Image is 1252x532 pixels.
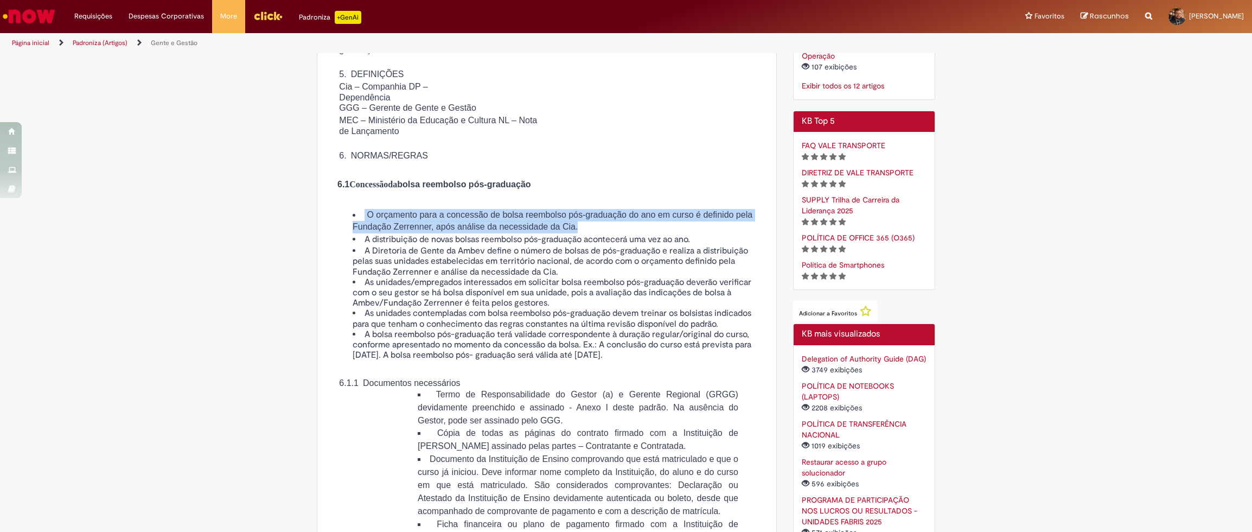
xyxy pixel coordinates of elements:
[802,168,914,178] a: Artigo, DIRETRIZ DE VALE TRANSPORTE, classificação de 5 estrelas
[73,39,127,47] a: Padroniza (Artigos)
[74,11,112,22] span: Requisições
[339,69,404,79] span: 5. DEFINIÇÕES
[353,308,751,329] span: As unidades contempladas com bolsa reembolso pós-graduação devem treinar os bolsistas indicados p...
[339,151,428,160] span: 6. NORMAS/REGRAS
[12,39,49,47] a: Página inicial
[418,428,738,451] span: Cópia de todas as páginas do contrato firmado com a Instituição de [PERSON_NAME] assinado pelas p...
[820,218,827,226] i: 3
[829,218,836,226] i: 4
[802,245,809,253] i: 1
[802,419,906,440] a: POLÍTICA DE TRANSFERÊNCIA NACIONAL
[802,180,809,188] i: 1
[1090,11,1129,21] span: Rascunhos
[802,479,861,489] span: 596 exibições
[811,218,818,226] i: 2
[802,354,926,364] a: Delegation of Authority Guide (DAG)
[839,273,846,280] i: 5
[802,273,809,280] i: 1
[829,153,836,161] i: 4
[353,329,751,360] span: A bolsa reembolso pós-graduação terá validade correspondente à duração regular/original do curso,...
[337,180,388,189] span: 6.1
[353,277,751,308] span: As unidades/empregados interessados em solicitar bolsa reembolso pós-graduação deverão verificar ...
[802,403,864,413] span: 2208 exibições
[829,273,836,280] i: 4
[418,390,738,425] span: Termo de Responsabilidade do Gestor (a) e Gerente Regional (GRGG) devidamente preenchido e assina...
[129,11,204,22] span: Despesas Corporativas
[802,457,886,478] a: Restaurar acesso a grupo solucionador
[220,11,237,22] span: More
[1189,11,1244,21] span: [PERSON_NAME]
[802,260,884,270] a: Artigo, Política de Smartphones, classificação de 5 estrelas
[811,180,818,188] i: 2
[1034,11,1064,22] span: Favoritos
[820,153,827,161] i: 3
[253,8,283,24] img: click_logo_yellow_360x200.png
[820,245,827,253] i: 3
[802,141,885,150] a: Artigo, FAQ VALE TRANSPORTE, classificação de 5 estrelas
[829,180,836,188] i: 4
[802,117,927,126] h2: KB Top 5
[337,180,531,189] strong: bolsa reembolso pós-graduação
[353,245,748,277] span: A Diretoria de Gente da Ambev define o número de bolsas de pós-graduação e realiza a distribuição...
[339,116,537,135] span: MEC – Ministério da Educação e Cultura NL – Nota de Lançamento
[339,378,460,388] span: 6.1.1 Documentos necessários
[811,153,818,161] i: 2
[839,180,846,188] i: 5
[1081,11,1129,22] a: Rascunhos
[802,81,884,91] a: Exibir todos os 12 artigos
[353,210,752,232] span: O orçamento para a concessão de bolsa reembolso pós-graduação do ano em curso é definido pela Fun...
[802,381,894,402] a: POLÍTICA DE NOTEBOOKS (LAPTOPS)
[839,218,846,226] i: 5
[802,40,919,61] a: SUPPLY SAZ_ Trilha de Carreira da Operação
[802,365,864,375] span: 3749 exibições
[793,301,877,324] button: Adicionar a Favoritos
[802,441,862,451] span: 1019 exibições
[802,495,917,527] a: PROGRAMA DE PARTICIPAÇÃO NOS LUCROS OU RESULTADOS - UNIDADES FABRIS 2025
[349,180,388,189] span: Concessão
[829,245,836,253] i: 4
[1,5,57,27] img: ServiceNow
[802,195,899,216] a: Artigo, SUPPLY Trilha de Carreira da Liderança 2025, classificação de 5 estrelas
[335,11,361,24] p: +GenAi
[299,11,361,24] div: Padroniza
[811,273,818,280] i: 2
[802,153,809,161] i: 1
[418,454,738,516] span: Documento da Instituição de Ensino comprovando que está matriculado e que o curso já iniciou. Dev...
[799,309,857,318] span: Adicionar a Favoritos
[802,62,859,72] span: 107 exibições
[802,218,809,226] i: 1
[339,103,476,112] span: GGG – Gerente de Gente e Gestão
[151,39,197,47] a: Gente e Gestão
[339,82,427,102] span: Cia – Companhia DP – Dependência
[839,245,846,253] i: 5
[365,234,690,245] span: A distribuição de novas bolsas reembolso pós-graduação acontecerá uma vez ao ano.
[388,180,397,189] span: da
[839,153,846,161] i: 5
[802,233,915,243] a: Artigo, POLÍTICA DE OFFICE 365 (O365), classificação de 5 estrelas
[802,330,927,339] h2: KB mais visualizados
[8,33,827,53] ul: Trilhas de página
[811,245,818,253] i: 2
[820,180,827,188] i: 3
[820,273,827,280] i: 3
